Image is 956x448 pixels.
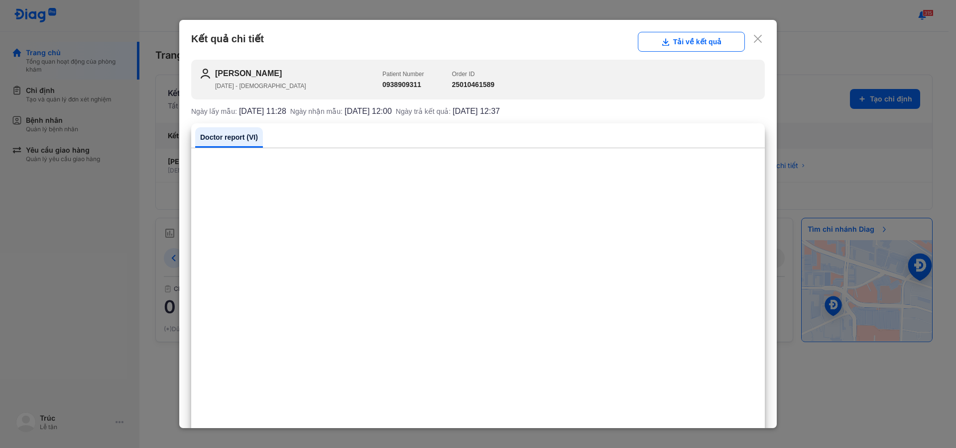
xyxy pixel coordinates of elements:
[195,127,263,148] a: Doctor report (VI)
[345,107,392,115] span: [DATE] 12:00
[638,32,745,52] button: Tải về kết quả
[290,107,392,115] div: Ngày nhận mẫu:
[452,80,494,90] h3: 25010461589
[452,71,475,78] span: Order ID
[215,83,306,90] span: [DATE] - [DEMOGRAPHIC_DATA]
[191,32,765,52] div: Kết quả chi tiết
[382,71,424,78] span: Patient Number
[396,107,500,115] div: Ngày trả kết quả:
[382,80,424,90] h3: 0938909311
[215,68,382,80] h2: [PERSON_NAME]
[239,107,286,115] span: [DATE] 11:28
[191,107,286,115] div: Ngày lấy mẫu:
[453,107,500,115] span: [DATE] 12:37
